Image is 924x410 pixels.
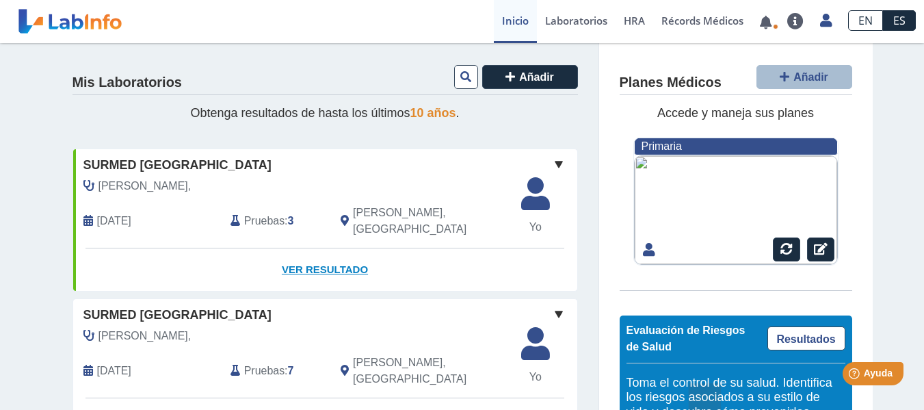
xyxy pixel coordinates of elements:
span: Obtenga resultados de hasta los últimos . [190,106,459,120]
span: 10 años [410,106,456,120]
div: : [220,355,330,387]
span: Añadir [519,71,554,83]
div: : [220,205,330,238]
b: 7 [288,365,294,376]
span: SurMed [GEOGRAPHIC_DATA] [83,306,272,324]
a: EN [848,10,883,31]
span: Accede y maneja sus planes [657,106,814,120]
span: Salinas, PR [353,205,504,238]
span: Pruebas [244,363,285,379]
h4: Planes Médicos [620,75,722,91]
span: Primaria [642,140,682,152]
span: Evaluación de Riesgos de Salud [626,324,745,353]
button: Añadir [482,65,578,89]
a: ES [883,10,916,31]
span: Vizcarrondo Nilsa, [98,178,192,194]
span: SurMed [GEOGRAPHIC_DATA] [83,156,272,175]
a: Resultados [767,326,845,350]
b: 3 [288,215,294,227]
span: Pruebas [244,213,285,229]
span: Salinas, PR [353,355,504,387]
a: Ver Resultado [73,248,577,292]
iframe: Help widget launcher [802,357,909,395]
span: Yo [513,369,558,385]
span: 2025-10-09 [97,213,131,229]
span: Perez Cochran Adrian, [98,328,192,344]
span: Yo [513,219,558,235]
h4: Mis Laboratorios [72,75,182,91]
span: 2025-05-30 [97,363,131,379]
button: Añadir [756,65,852,89]
span: HRA [624,14,645,27]
span: Añadir [793,71,828,83]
